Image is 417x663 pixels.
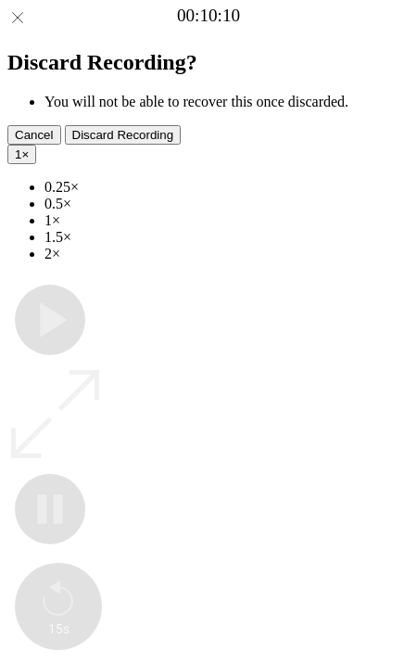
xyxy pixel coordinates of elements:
button: 1× [7,145,36,164]
span: 1 [15,147,21,161]
li: 1× [44,212,410,229]
li: 1.5× [44,229,410,246]
a: 00:10:10 [177,6,240,26]
button: Cancel [7,125,61,145]
li: You will not be able to recover this once discarded. [44,94,410,110]
li: 0.25× [44,179,410,196]
li: 2× [44,246,410,262]
h2: Discard Recording? [7,50,410,75]
li: 0.5× [44,196,410,212]
button: Discard Recording [65,125,182,145]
